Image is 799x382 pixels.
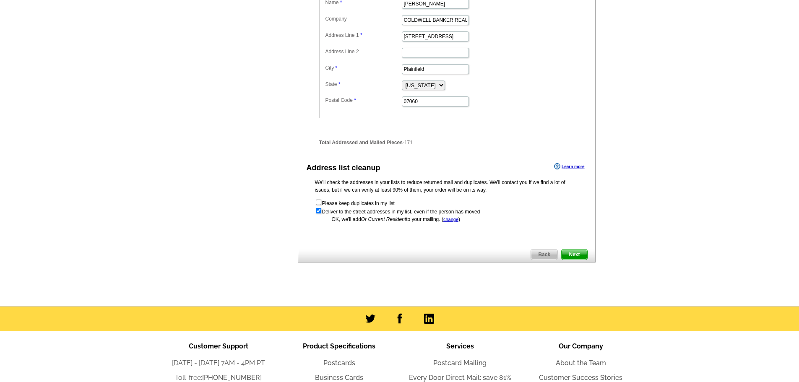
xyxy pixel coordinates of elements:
[562,249,587,260] span: Next
[531,249,557,260] span: Back
[325,31,401,39] label: Address Line 1
[433,359,487,367] a: Postcard Mailing
[631,187,799,382] iframe: LiveChat chat widget
[319,140,403,146] strong: Total Addressed and Mailed Pieces
[202,374,262,382] a: [PHONE_NUMBER]
[404,140,413,146] span: 171
[189,342,248,350] span: Customer Support
[539,374,622,382] a: Customer Success Stories
[325,81,401,88] label: State
[361,216,406,222] span: Or Current Resident
[554,163,584,170] a: Learn more
[315,216,578,223] div: OK, we'll add to your mailing. ( )
[158,358,279,368] li: [DATE] - [DATE] 7AM - 4PM PT
[325,48,401,55] label: Address Line 2
[303,342,375,350] span: Product Specifications
[559,342,603,350] span: Our Company
[325,96,401,104] label: Postal Code
[323,359,355,367] a: Postcards
[325,64,401,72] label: City
[315,199,578,216] form: Please keep duplicates in my list Deliver to the street addresses in my list, even if the person ...
[307,162,380,174] div: Address list cleanup
[443,217,458,222] a: change
[325,15,401,23] label: Company
[409,374,511,382] a: Every Door Direct Mail: save 81%
[446,342,474,350] span: Services
[315,374,363,382] a: Business Cards
[315,179,578,194] p: We’ll check the addresses in your lists to reduce returned mail and duplicates. We’ll contact you...
[531,249,558,260] a: Back
[556,359,606,367] a: About the Team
